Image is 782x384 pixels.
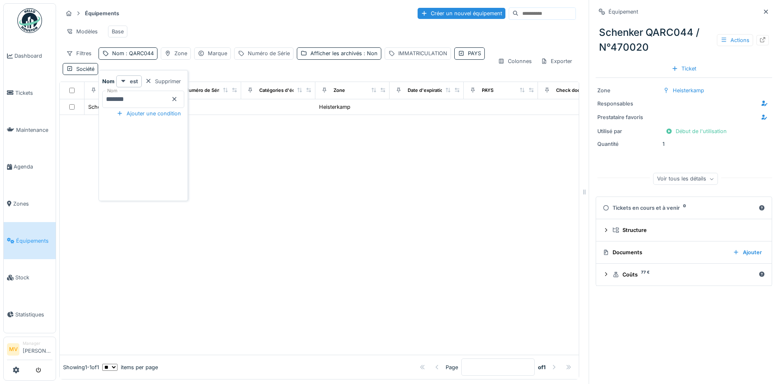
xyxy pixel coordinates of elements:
div: Base [112,28,124,35]
div: Heisterkamp [319,103,350,111]
div: Zone [597,87,659,94]
div: Showing 1 - 1 of 1 [63,363,99,371]
span: : Non [362,50,378,56]
div: Page [446,363,458,371]
li: [PERSON_NAME] [23,340,52,358]
div: Exporter [537,55,576,67]
div: PAYS [482,87,493,94]
div: Schenker QARC044 / N°470020 [596,22,772,58]
strong: Équipements [82,9,122,17]
div: Structure [613,226,762,234]
div: Documents [603,248,726,256]
div: items per page [102,363,158,371]
strong: Nom [102,77,115,85]
div: Coûts [613,271,755,279]
div: Équipement [608,8,638,16]
strong: of 1 [538,363,546,371]
div: Ajouter une condition [113,108,184,119]
label: Nom [106,87,119,94]
span: Agenda [14,163,52,171]
div: Voir tous les détails [653,173,718,185]
strong: est [130,77,138,85]
span: Dashboard [14,52,52,60]
div: Créer un nouvel équipement [418,8,505,19]
div: Société [76,65,94,73]
div: Actions [717,34,753,46]
div: Schenker QARC044 / N°470020 [88,103,169,111]
span: Tickets [15,89,52,97]
summary: Coûts77 € [599,267,768,282]
img: Badge_color-CXgf-gQk.svg [17,8,42,33]
span: Zones [13,200,52,208]
div: Marque [208,49,227,57]
span: Maintenance [16,126,52,134]
span: Équipements [16,237,52,245]
span: Stock [15,274,52,281]
div: Tickets en cours et à venir [603,204,755,212]
div: Colonnes [494,55,535,67]
div: Filtres [63,47,95,59]
div: Nom [112,49,154,57]
div: Quantité [597,140,659,148]
li: MV [7,343,19,356]
div: Numéro de Série [185,87,223,94]
div: 1 [597,140,770,148]
span: Statistiques [15,311,52,318]
div: Utilisé par [597,127,659,135]
summary: Tickets en cours et à venir0 [599,200,768,215]
div: Date d'expiration [408,87,446,94]
div: Modèles [63,26,101,37]
div: Heisterkamp [673,87,704,94]
div: Ajouter [730,247,765,258]
summary: Structure [599,222,768,238]
div: Check document date [556,87,606,94]
div: Supprimer [142,76,184,87]
div: Afficher les archivés [310,49,378,57]
div: Manager [23,340,52,347]
div: Prestataire favoris [597,113,659,121]
div: IMMATRICULATION [398,49,447,57]
span: : QARC044 [124,50,154,56]
div: Début de l'utilisation [662,126,730,137]
div: Numéro de Série [248,49,290,57]
div: Catégories d'équipement [259,87,317,94]
div: Zone [174,49,187,57]
summary: DocumentsAjouter [599,245,768,260]
div: Ticket [668,63,700,74]
div: Zone [333,87,345,94]
div: PAYS [468,49,481,57]
div: Responsables [597,100,659,108]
